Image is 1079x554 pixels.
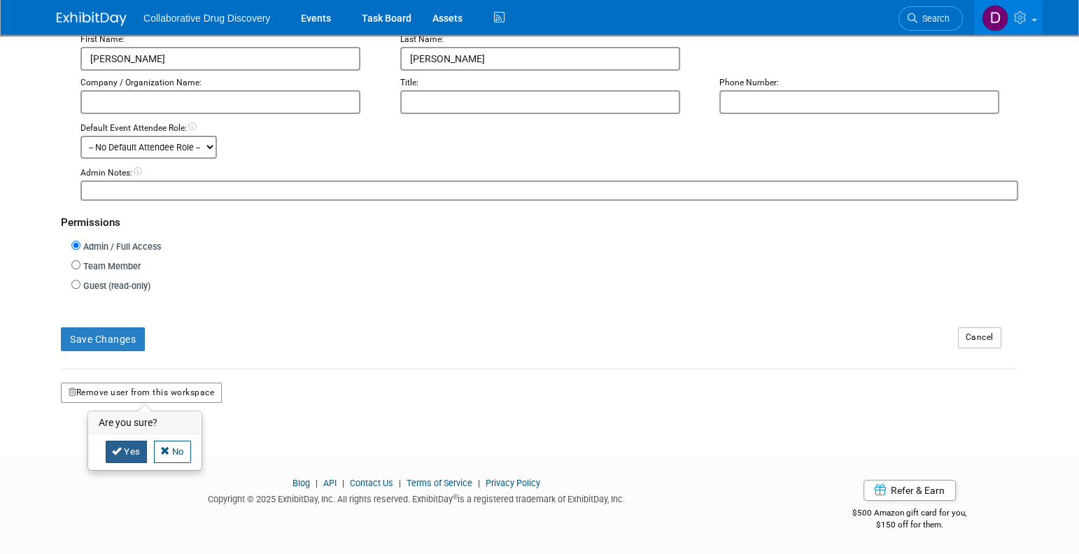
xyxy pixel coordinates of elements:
[400,34,699,46] div: Last Name:
[154,441,191,463] a: No
[80,260,141,274] label: Team Member
[474,478,484,488] span: |
[106,441,147,463] a: Yes
[80,167,1018,180] div: Admin Notes:
[80,241,161,254] label: Admin / Full Access
[719,77,1018,90] div: Phone Number:
[982,5,1008,31] img: Daniel Castro
[80,280,150,293] label: Guest (read-only)
[917,13,950,24] span: Search
[89,412,201,434] h3: Are you sure?
[486,478,540,488] a: Privacy Policy
[323,478,337,488] a: API
[863,480,956,501] a: Refer & Earn
[797,498,1023,530] div: $500 Amazon gift card for you,
[797,519,1023,531] div: $150 off for them.
[958,327,1001,348] a: Cancel
[407,478,472,488] a: Terms of Service
[400,77,699,90] div: Title:
[61,327,145,351] button: Save Changes
[61,201,1018,238] div: Permissions
[57,12,127,26] img: ExhibitDay
[350,478,393,488] a: Contact Us
[453,493,458,501] sup: ®
[80,34,379,46] div: First Name:
[80,122,1018,135] div: Default Event Attendee Role:
[395,478,404,488] span: |
[61,383,222,404] button: Remove user from this workspace
[57,490,776,506] div: Copyright © 2025 ExhibitDay, Inc. All rights reserved. ExhibitDay is a registered trademark of Ex...
[312,478,321,488] span: |
[898,6,963,31] a: Search
[292,478,310,488] a: Blog
[80,77,379,90] div: Company / Organization Name:
[143,13,270,24] span: Collaborative Drug Discovery
[339,478,348,488] span: |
